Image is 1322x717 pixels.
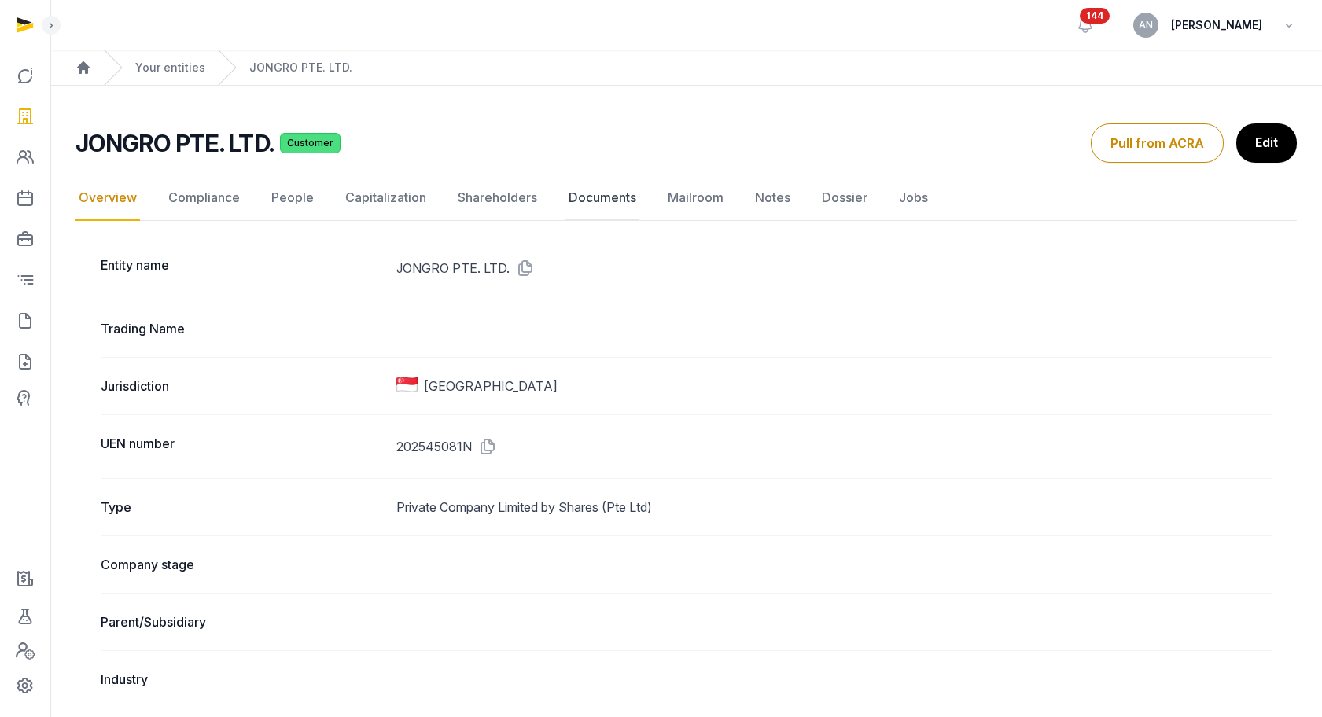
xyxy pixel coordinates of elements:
dd: 202545081N [396,434,1272,459]
dt: Company stage [101,555,384,574]
nav: Breadcrumb [50,50,1322,86]
a: Documents [565,175,639,221]
a: Notes [752,175,794,221]
span: 144 [1080,8,1110,24]
dd: JONGRO PTE. LTD. [396,256,1272,281]
dt: UEN number [101,434,384,459]
dt: Parent/Subsidiary [101,612,384,631]
span: [PERSON_NAME] [1171,16,1262,35]
a: Mailroom [665,175,727,221]
a: Dossier [819,175,871,221]
a: Compliance [165,175,243,221]
dt: Industry [101,670,384,689]
a: Your entities [135,60,205,75]
dt: Jurisdiction [101,377,384,395]
dt: Entity name [101,256,384,281]
a: Overview [75,175,140,221]
span: AN [1139,20,1153,30]
dt: Trading Name [101,319,384,338]
a: Shareholders [455,175,540,221]
nav: Tabs [75,175,1297,221]
span: Customer [280,133,341,153]
a: Edit [1236,123,1297,163]
button: Pull from ACRA [1091,123,1224,163]
span: [GEOGRAPHIC_DATA] [424,377,558,395]
button: AN [1133,13,1158,38]
a: Jobs [896,175,931,221]
dd: Private Company Limited by Shares (Pte Ltd) [396,498,1272,517]
h2: JONGRO PTE. LTD. [75,129,274,157]
a: JONGRO PTE. LTD. [249,60,352,75]
a: People [268,175,317,221]
dt: Type [101,498,384,517]
a: Capitalization [342,175,429,221]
